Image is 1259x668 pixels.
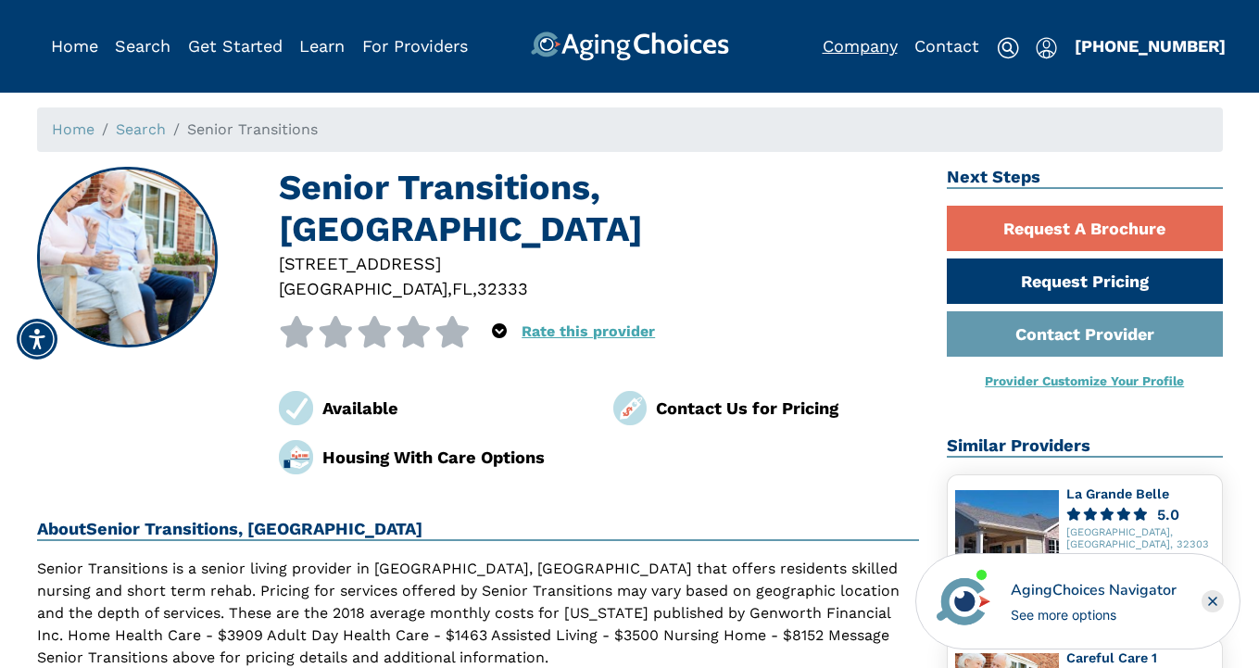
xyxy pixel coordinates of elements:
[656,396,919,421] div: Contact Us for Pricing
[477,276,528,301] div: 32333
[823,36,898,56] a: Company
[947,258,1223,304] a: Request Pricing
[997,37,1019,59] img: search-icon.svg
[452,279,472,298] span: FL
[985,373,1184,388] a: Provider Customize Your Profile
[947,311,1223,357] a: Contact Provider
[947,167,1223,189] h2: Next Steps
[322,445,585,470] div: Housing With Care Options
[37,519,920,541] h2: About Senior Transitions, [GEOGRAPHIC_DATA]
[1011,579,1177,601] div: AgingChoices Navigator
[1075,36,1226,56] a: [PHONE_NUMBER]
[52,120,94,138] a: Home
[914,36,979,56] a: Contact
[37,107,1223,152] nav: breadcrumb
[187,120,318,138] span: Senior Transitions
[1066,527,1215,551] div: [GEOGRAPHIC_DATA], [GEOGRAPHIC_DATA], 32303
[947,206,1223,251] a: Request A Brochure
[51,36,98,56] a: Home
[1066,486,1169,501] a: La Grande Belle
[1066,508,1215,522] a: 5.0
[279,279,447,298] span: [GEOGRAPHIC_DATA]
[947,435,1223,458] h2: Similar Providers
[322,396,585,421] div: Available
[1036,37,1057,59] img: user-icon.svg
[299,36,345,56] a: Learn
[115,32,170,61] div: Popover trigger
[1066,650,1157,665] a: Careful Care 1
[38,169,216,347] img: Senior Transitions, Havana FL
[1157,508,1179,522] div: 5.0
[362,36,468,56] a: For Providers
[530,32,728,61] img: AgingChoices
[1202,590,1224,612] div: Close
[492,316,507,347] div: Popover trigger
[447,279,452,298] span: ,
[1011,605,1177,624] div: See more options
[116,120,166,138] a: Search
[279,251,919,276] div: [STREET_ADDRESS]
[115,36,170,56] a: Search
[279,167,919,251] h1: Senior Transitions, [GEOGRAPHIC_DATA]
[522,322,655,340] a: Rate this provider
[932,570,995,633] img: avatar
[1036,32,1057,61] div: Popover trigger
[17,319,57,359] div: Accessibility Menu
[472,279,477,298] span: ,
[188,36,283,56] a: Get Started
